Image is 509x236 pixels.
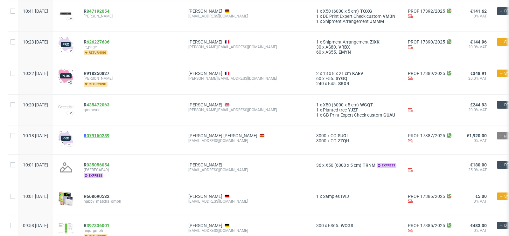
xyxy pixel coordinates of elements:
[323,112,382,118] span: GB Print Expert Check custom
[325,76,334,81] span: F56.
[84,173,103,178] span: express
[58,105,73,109] img: version_two_editor_design.png
[316,133,326,138] span: 3000
[359,102,374,107] span: WGQT
[316,44,398,50] div: x
[58,37,73,52] img: pro-icon.017ec5509f39f3e742e3.png
[337,50,352,55] a: EMYN
[58,12,73,15] img: version_two_editor_design
[188,102,222,107] a: [PERSON_NAME]
[467,133,487,138] span: €1,920.00
[316,71,398,76] div: x
[188,138,306,143] div: [EMAIL_ADDRESS][DOMAIN_NAME]
[84,9,111,14] a: R847192054
[470,39,487,44] span: €144.96
[84,133,111,138] a: R079150289
[463,199,487,204] span: 0% VAT
[188,223,222,228] a: [PERSON_NAME]
[316,9,398,14] div: x
[84,162,109,167] span: R
[325,163,361,168] span: X50 (6000 x 5 cm)
[359,9,373,14] a: TQXG
[382,112,396,118] a: GUAU
[84,50,108,55] span: returning
[23,102,48,107] span: 10:20 [DATE]
[84,223,109,228] span: R
[340,194,350,199] a: IVIJ
[470,71,487,76] span: €348.91
[369,19,385,24] a: JMMM
[337,44,351,50] a: VRBX
[328,223,339,228] span: FS65.
[188,71,222,76] a: [PERSON_NAME]
[316,223,398,228] div: x
[325,50,337,55] span: AS55.
[87,162,109,167] a: 035056054
[84,9,109,14] span: R
[347,107,359,112] a: YJZF
[408,102,453,113] div: -
[84,228,178,233] span: mijo_gmbh
[316,223,324,228] span: 300
[84,167,178,172] span: (F6EBECAE49)
[361,163,377,168] span: TRNM
[408,71,445,76] a: PROF 17389/2025
[68,49,72,53] div: +2
[316,138,398,143] div: x
[316,163,321,168] span: 36
[328,81,337,86] span: F45.
[463,107,487,112] span: 20.0% VAT
[470,102,487,107] span: £244.93
[316,133,398,138] div: x
[463,167,487,172] span: 25.0% VAT
[188,76,306,81] div: [PERSON_NAME][EMAIL_ADDRESS][DOMAIN_NAME]
[331,133,337,138] span: CO
[87,223,109,228] a: 397336001
[316,76,321,81] span: 60
[84,44,178,50] span: le_page
[316,19,398,24] div: x
[323,107,347,112] span: Planted tree
[325,44,337,50] span: AS80.
[470,162,487,167] span: €180.00
[23,133,48,138] span: 10:18 [DATE]
[337,81,351,86] span: SBXR
[188,44,306,50] div: [PERSON_NAME][EMAIL_ADDRESS][DOMAIN_NAME]
[87,39,109,44] a: 626227686
[23,194,48,199] span: 10:01 [DATE]
[84,199,178,204] span: happy_matcha_gmbh
[381,14,397,19] a: VMBN
[84,82,108,87] span: returning
[475,194,487,199] span: €5.00
[84,194,109,199] span: R668690532
[337,138,351,143] a: ZZQH
[337,133,349,138] span: SUOI
[323,71,351,76] span: 13 x 8 x 21 cm
[84,133,109,138] span: R
[316,44,321,50] span: 30
[351,71,365,76] a: KAEV
[323,39,369,44] span: Shipment Arrangement
[23,39,48,44] span: 10:23 [DATE]
[188,194,222,199] a: [PERSON_NAME]
[84,107,178,112] span: qrometric
[316,76,398,81] div: x
[58,223,73,233] img: version_two_editor_design.png
[188,162,222,167] a: [PERSON_NAME]
[84,102,111,107] a: R435472063
[84,39,111,44] a: R626227686
[188,14,306,19] div: [EMAIL_ADDRESS][DOMAIN_NAME]
[316,107,398,112] div: x
[316,194,319,199] span: 1
[84,102,109,107] span: R
[408,162,453,173] div: -
[316,39,319,44] span: 1
[408,223,445,228] a: PROF 17385/2025
[68,81,72,84] div: +2
[23,223,48,228] span: 09:58 [DATE]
